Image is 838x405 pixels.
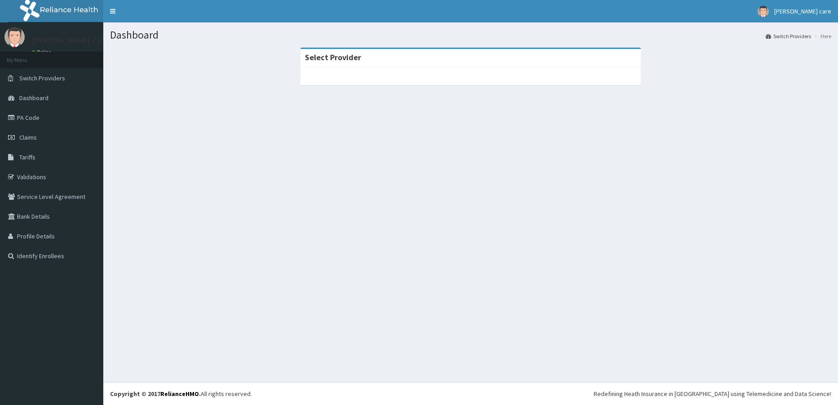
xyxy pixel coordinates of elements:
[594,389,831,398] div: Redefining Heath Insurance in [GEOGRAPHIC_DATA] using Telemedicine and Data Science!
[766,32,811,40] a: Switch Providers
[19,94,49,102] span: Dashboard
[110,390,201,398] strong: Copyright © 2017 .
[31,36,107,44] p: [PERSON_NAME] care
[774,7,831,15] span: [PERSON_NAME] care
[758,6,769,17] img: User Image
[19,133,37,141] span: Claims
[305,52,361,62] strong: Select Provider
[31,49,53,55] a: Online
[110,29,831,41] h1: Dashboard
[160,390,199,398] a: RelianceHMO
[19,74,65,82] span: Switch Providers
[103,382,838,405] footer: All rights reserved.
[812,32,831,40] li: Here
[19,153,35,161] span: Tariffs
[4,27,25,47] img: User Image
